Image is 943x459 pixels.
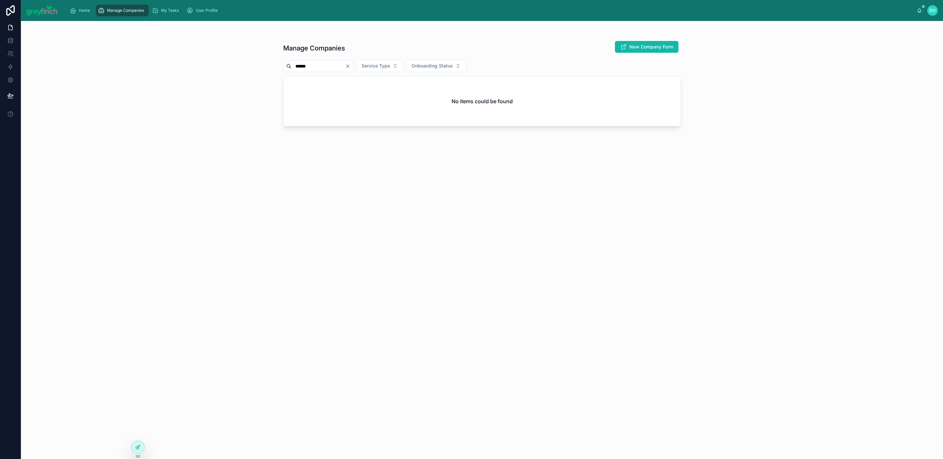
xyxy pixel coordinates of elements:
a: Home [68,5,95,16]
a: My Tasks [150,5,183,16]
button: Select Button [356,60,403,72]
span: DO [930,8,935,13]
h1: Manage Companies [283,44,345,53]
a: Manage Companies [96,5,149,16]
span: Manage Companies [107,8,144,13]
span: User Profile [196,8,218,13]
span: My Tasks [161,8,179,13]
span: Onboarding Status [412,63,453,69]
button: Clear [345,64,353,69]
a: User Profile [185,5,222,16]
span: New Company Form [629,44,673,50]
span: Service Type [361,63,390,69]
span: Home [79,8,90,13]
img: App logo [26,5,59,16]
button: Select Button [406,60,466,72]
h2: No items could be found [452,97,513,105]
div: scrollable content [65,3,917,18]
button: New Company Form [615,41,678,53]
